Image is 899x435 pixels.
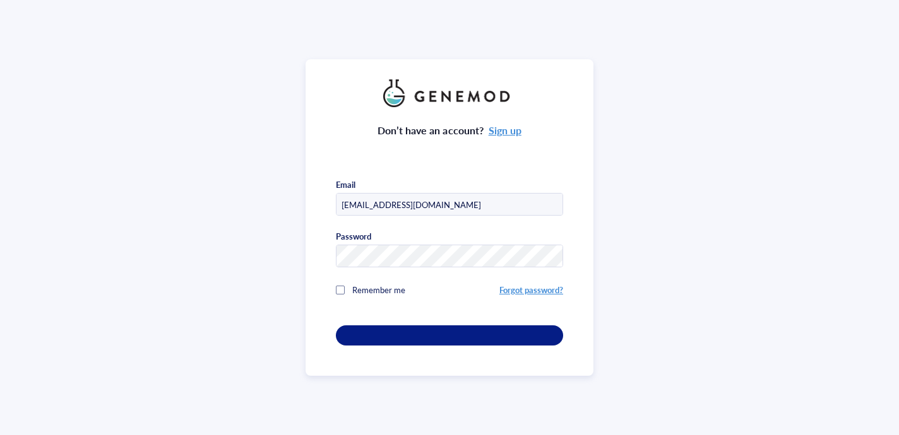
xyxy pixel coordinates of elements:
a: Sign up [489,123,521,137]
span: Remember me [352,284,405,296]
img: genemod_logo_light-BcqUzbGq.png [383,79,516,107]
div: Don’t have an account? [378,122,521,139]
a: Forgot password? [499,284,563,296]
div: Password [336,231,371,242]
div: Email [336,179,355,190]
